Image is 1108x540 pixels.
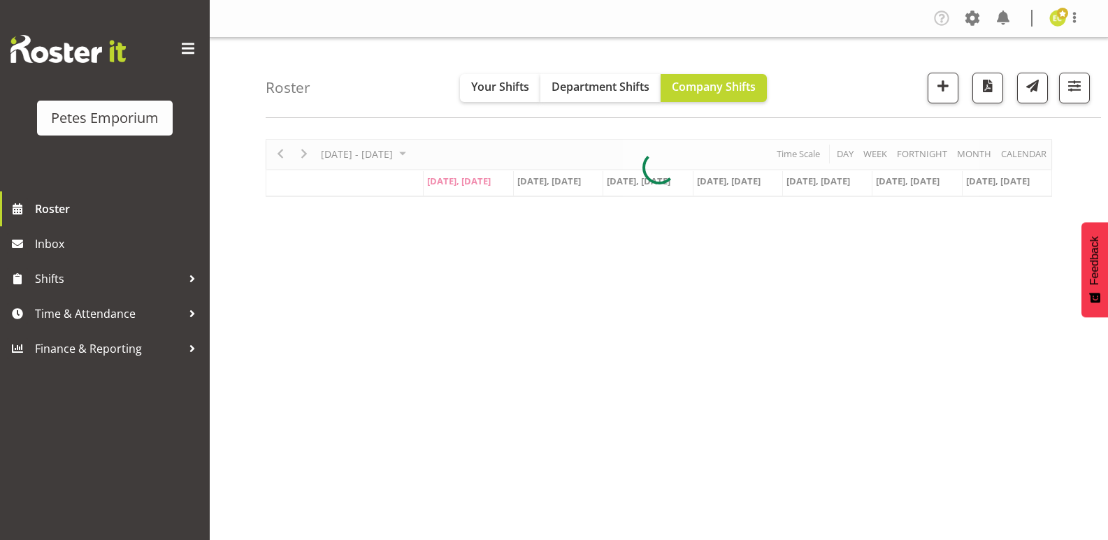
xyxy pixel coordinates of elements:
[35,338,182,359] span: Finance & Reporting
[972,73,1003,103] button: Download a PDF of the roster according to the set date range.
[471,79,529,94] span: Your Shifts
[35,233,203,254] span: Inbox
[661,74,767,102] button: Company Shifts
[51,108,159,129] div: Petes Emporium
[1081,222,1108,317] button: Feedback - Show survey
[1059,73,1090,103] button: Filter Shifts
[540,74,661,102] button: Department Shifts
[10,35,126,63] img: Rosterit website logo
[35,198,203,219] span: Roster
[1017,73,1048,103] button: Send a list of all shifts for the selected filtered period to all rostered employees.
[35,303,182,324] span: Time & Attendance
[460,74,540,102] button: Your Shifts
[266,80,310,96] h4: Roster
[1049,10,1066,27] img: emma-croft7499.jpg
[928,73,958,103] button: Add a new shift
[672,79,756,94] span: Company Shifts
[35,268,182,289] span: Shifts
[552,79,649,94] span: Department Shifts
[1088,236,1101,285] span: Feedback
